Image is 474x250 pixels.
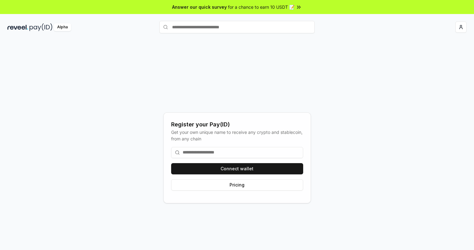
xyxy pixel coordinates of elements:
button: Pricing [171,179,303,191]
span: for a chance to earn 10 USDT 📝 [228,4,294,10]
img: pay_id [30,23,52,31]
div: Alpha [54,23,71,31]
div: Get your own unique name to receive any crypto and stablecoin, from any chain [171,129,303,142]
img: reveel_dark [7,23,28,31]
span: Answer our quick survey [172,4,227,10]
button: Connect wallet [171,163,303,174]
div: Register your Pay(ID) [171,120,303,129]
